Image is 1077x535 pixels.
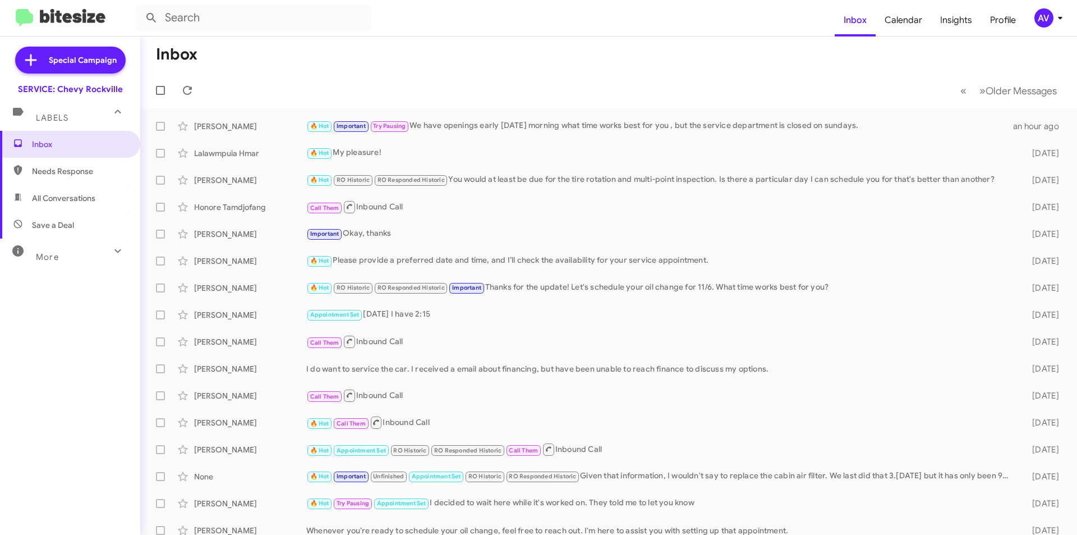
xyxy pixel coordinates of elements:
[310,393,339,400] span: Call Them
[194,175,306,186] div: [PERSON_NAME]
[306,120,1013,132] div: We have openings early [DATE] morning what time works best for you , but the service department i...
[452,284,481,291] span: Important
[310,500,329,507] span: 🔥 Hot
[337,500,369,507] span: Try Pausing
[136,4,371,31] input: Search
[979,84,986,98] span: »
[310,204,339,212] span: Call Them
[1014,444,1068,455] div: [DATE]
[1014,255,1068,267] div: [DATE]
[835,4,876,36] a: Inbox
[377,500,426,507] span: Appointment Set
[954,79,1064,102] nav: Page navigation example
[194,471,306,482] div: None
[194,148,306,159] div: Lalawmpuia Hmar
[194,202,306,213] div: Honore Tamdjofang
[310,230,339,237] span: Important
[468,473,501,480] span: RO Historic
[337,176,370,184] span: RO Historic
[973,79,1064,102] button: Next
[378,176,445,184] span: RO Responded Historic
[310,176,329,184] span: 🔥 Hot
[306,200,1014,214] div: Inbound Call
[194,390,306,401] div: [PERSON_NAME]
[36,252,59,262] span: More
[337,420,366,427] span: Call Them
[1014,417,1068,428] div: [DATE]
[32,166,127,177] span: Needs Response
[306,442,1014,456] div: Inbound Call
[194,121,306,132] div: [PERSON_NAME]
[876,4,931,36] a: Calendar
[194,444,306,455] div: [PERSON_NAME]
[194,282,306,294] div: [PERSON_NAME]
[1014,471,1068,482] div: [DATE]
[18,84,123,95] div: SERVICE: Chevy Rockville
[32,220,74,231] span: Save a Deal
[32,139,127,150] span: Inbox
[194,255,306,267] div: [PERSON_NAME]
[306,254,1014,267] div: Please provide a preferred date and time, and I’ll check the availability for your service appoin...
[1034,8,1053,28] div: AV
[1014,336,1068,347] div: [DATE]
[15,47,126,74] a: Special Campaign
[49,54,117,66] span: Special Campaign
[310,447,329,454] span: 🔥 Hot
[194,228,306,240] div: [PERSON_NAME]
[306,335,1014,349] div: Inbound Call
[981,4,1025,36] a: Profile
[1014,390,1068,401] div: [DATE]
[373,122,406,130] span: Try Pausing
[156,45,197,63] h1: Inbox
[306,147,1014,159] div: My pleasure!
[1025,8,1065,28] button: AV
[310,149,329,157] span: 🔥 Hot
[509,473,576,480] span: RO Responded Historic
[306,388,1014,403] div: Inbound Call
[1014,175,1068,186] div: [DATE]
[412,473,461,480] span: Appointment Set
[1014,228,1068,240] div: [DATE]
[1014,202,1068,213] div: [DATE]
[1013,121,1068,132] div: an hour ago
[306,227,1014,240] div: Okay, thanks
[337,284,370,291] span: RO Historic
[310,420,329,427] span: 🔥 Hot
[306,308,1014,321] div: [DATE] I have 2:15
[194,336,306,347] div: [PERSON_NAME]
[373,473,404,480] span: Unfinished
[1014,282,1068,294] div: [DATE]
[337,122,366,130] span: Important
[960,84,966,98] span: «
[434,447,501,454] span: RO Responded Historic
[194,363,306,374] div: [PERSON_NAME]
[36,113,68,123] span: Labels
[378,284,445,291] span: RO Responded Historic
[306,281,1014,294] div: Thanks for the update! Let's schedule your oil change for 11/6. What time works best for you?
[1014,148,1068,159] div: [DATE]
[337,447,386,454] span: Appointment Set
[306,173,1014,186] div: You would at least be due for the tire rotation and multi-point inspection. Is there a particular...
[931,4,981,36] a: Insights
[310,473,329,480] span: 🔥 Hot
[306,497,1014,510] div: I decided to wait here while it's worked on. They told me to let you know
[194,498,306,509] div: [PERSON_NAME]
[509,447,538,454] span: Call Them
[306,363,1014,374] div: I do want to service the car. I received a email about financing, but have been unable to reach f...
[32,193,95,204] span: All Conversations
[1014,363,1068,374] div: [DATE]
[194,417,306,428] div: [PERSON_NAME]
[306,415,1014,429] div: Inbound Call
[954,79,973,102] button: Previous
[194,309,306,321] div: [PERSON_NAME]
[337,473,366,480] span: Important
[393,447,426,454] span: RO Historic
[310,311,360,318] span: Appointment Set
[310,284,329,291] span: 🔥 Hot
[310,339,339,346] span: Call Them
[310,257,329,264] span: 🔥 Hot
[1014,498,1068,509] div: [DATE]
